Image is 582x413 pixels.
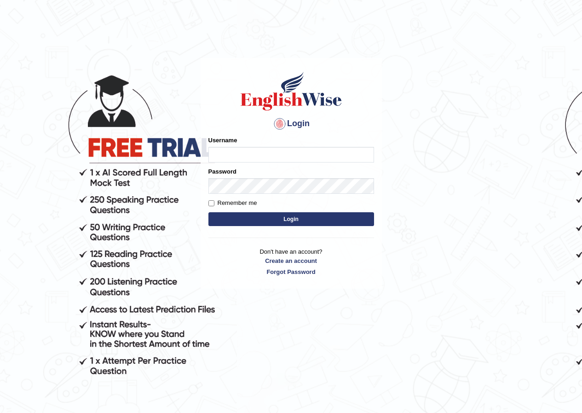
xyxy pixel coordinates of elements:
[208,268,374,276] a: Forgot Password
[239,70,344,112] img: Logo of English Wise sign in for intelligent practice with AI
[208,200,214,206] input: Remember me
[208,116,374,131] h4: Login
[208,212,374,226] button: Login
[208,167,236,176] label: Password
[208,247,374,276] p: Don't have an account?
[208,136,237,145] label: Username
[208,198,257,208] label: Remember me
[208,256,374,265] a: Create an account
